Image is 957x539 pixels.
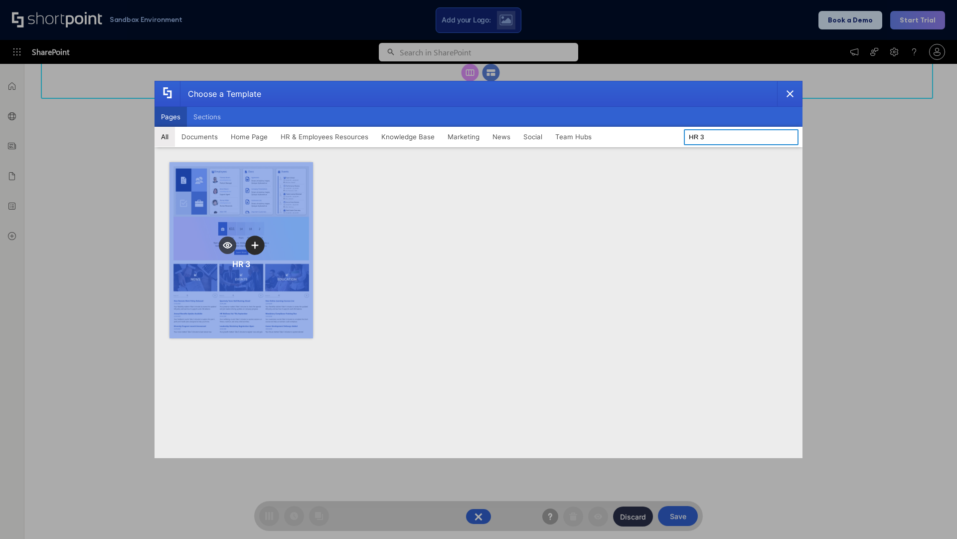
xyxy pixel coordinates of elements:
button: Home Page [224,127,274,147]
button: Knowledge Base [375,127,441,147]
button: News [486,127,517,147]
iframe: Chat Widget [907,491,957,539]
div: template selector [155,81,802,458]
button: HR & Employees Resources [274,127,375,147]
input: Search [684,129,798,145]
div: Choose a Template [180,81,261,106]
button: Documents [175,127,224,147]
button: Team Hubs [549,127,598,147]
div: HR 3 [232,259,250,269]
button: Sections [187,107,227,127]
button: All [155,127,175,147]
button: Marketing [441,127,486,147]
button: Social [517,127,549,147]
button: Pages [155,107,187,127]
